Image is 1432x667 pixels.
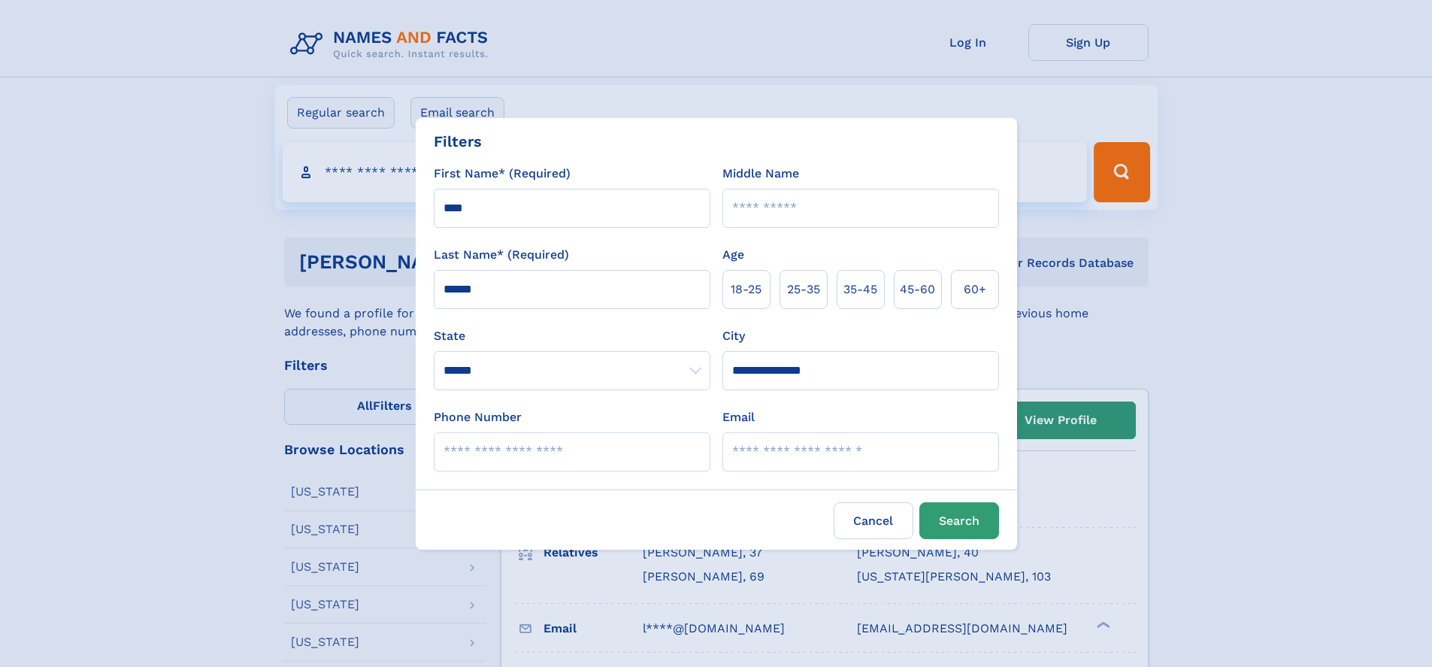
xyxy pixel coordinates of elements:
div: Filters [434,130,482,153]
label: Email [722,408,755,426]
span: 18‑25 [731,280,761,299]
span: 60+ [964,280,986,299]
label: Last Name* (Required) [434,246,569,264]
label: Middle Name [722,165,799,183]
label: Age [722,246,744,264]
label: City [722,327,745,345]
label: State [434,327,710,345]
button: Search [919,502,999,539]
span: 35‑45 [843,280,877,299]
span: 45‑60 [900,280,935,299]
span: 25‑35 [787,280,820,299]
label: Cancel [834,502,913,539]
label: Phone Number [434,408,522,426]
label: First Name* (Required) [434,165,571,183]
